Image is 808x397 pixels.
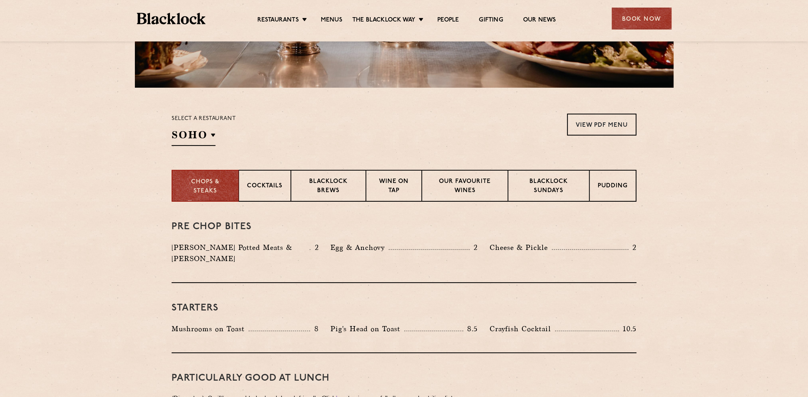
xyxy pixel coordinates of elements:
[619,324,636,334] p: 10.5
[247,182,283,192] p: Cocktails
[612,8,672,29] div: Book Now
[172,222,636,232] h3: Pre Chop Bites
[490,323,555,334] p: Crayfish Cocktail
[490,242,552,253] p: Cheese & Pickle
[321,16,342,25] a: Menus
[137,13,206,24] img: BL_Textured_Logo-footer-cropped.svg
[180,178,230,196] p: Chops & Steaks
[523,16,556,25] a: Our News
[299,177,358,196] p: Blacklock Brews
[628,242,636,253] p: 2
[567,114,636,136] a: View PDF Menu
[330,323,404,334] p: Pig's Head on Toast
[374,177,413,196] p: Wine on Tap
[516,177,581,196] p: Blacklock Sundays
[352,16,415,25] a: The Blacklock Way
[430,177,499,196] p: Our favourite wines
[463,324,478,334] p: 8.5
[257,16,299,25] a: Restaurants
[172,114,236,124] p: Select a restaurant
[172,303,636,313] h3: Starters
[470,242,478,253] p: 2
[598,182,628,192] p: Pudding
[172,373,636,383] h3: PARTICULARLY GOOD AT LUNCH
[172,323,249,334] p: Mushrooms on Toast
[479,16,503,25] a: Gifting
[310,324,318,334] p: 8
[172,242,310,264] p: [PERSON_NAME] Potted Meats & [PERSON_NAME]
[437,16,459,25] a: People
[330,242,389,253] p: Egg & Anchovy
[172,128,215,146] h2: SOHO
[310,242,318,253] p: 2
